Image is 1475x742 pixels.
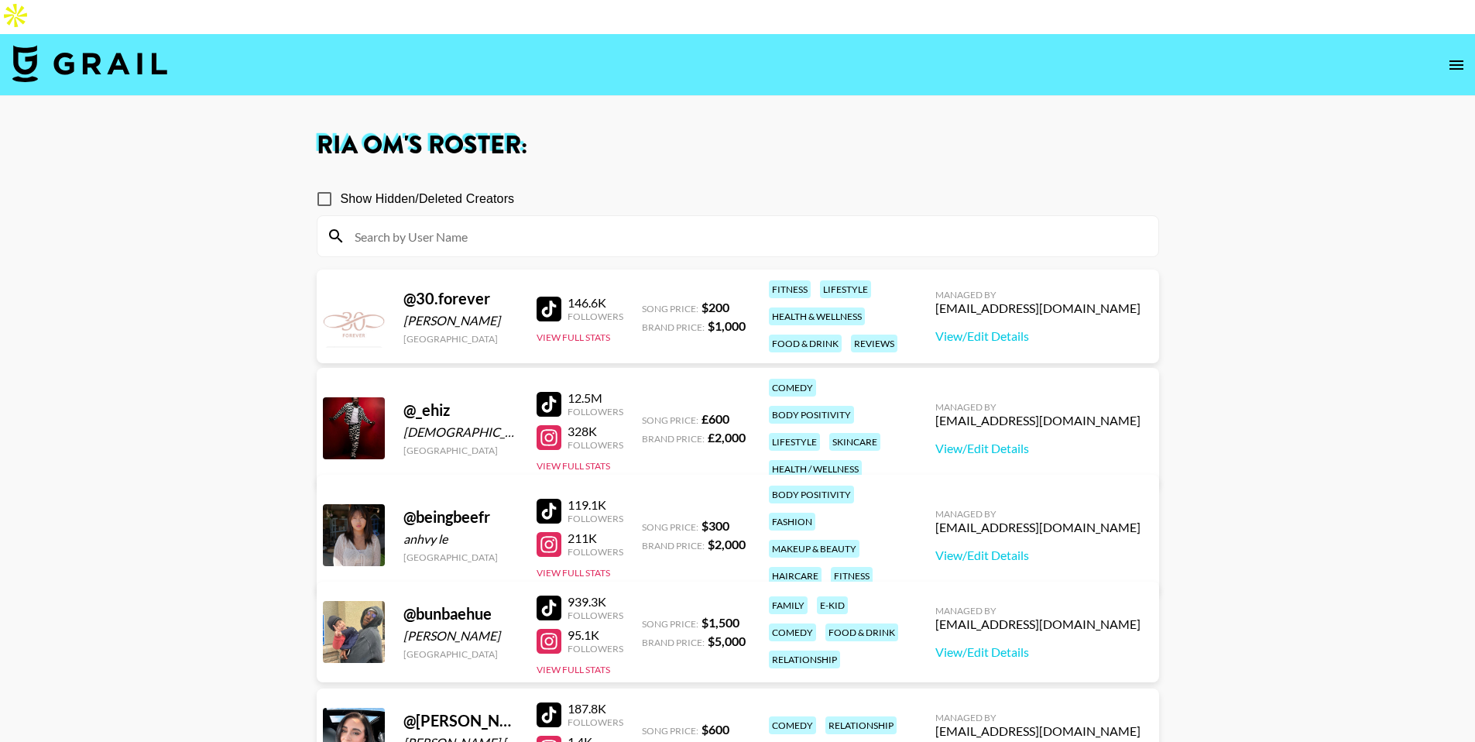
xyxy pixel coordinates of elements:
div: Managed By [935,289,1141,301]
span: Song Price: [642,303,698,314]
div: @ bunbaehue [403,604,518,623]
div: [EMAIL_ADDRESS][DOMAIN_NAME] [935,413,1141,428]
a: View/Edit Details [935,441,1141,456]
strong: £ 600 [701,411,729,426]
div: @ 30.forever [403,289,518,308]
div: fitness [831,567,873,585]
div: haircare [769,567,822,585]
div: comedy [769,716,816,734]
div: body positivity [769,406,854,424]
strong: $ 1,500 [701,615,739,630]
div: skincare [829,433,880,451]
div: Followers [568,546,623,558]
button: View Full Stats [537,664,610,675]
div: Followers [568,716,623,728]
div: [PERSON_NAME] [403,313,518,328]
div: food & drink [825,623,898,641]
div: [DEMOGRAPHIC_DATA] Ufuah [403,424,518,440]
h1: Ria Om 's Roster: [317,133,1159,158]
div: fitness [769,280,811,298]
div: [EMAIL_ADDRESS][DOMAIN_NAME] [935,723,1141,739]
strong: $ 2,000 [708,537,746,551]
div: [PERSON_NAME] [403,628,518,644]
a: View/Edit Details [935,548,1141,563]
div: health & wellness [769,307,865,325]
div: health / wellness [769,460,862,478]
div: 95.1K [568,627,623,643]
div: [EMAIL_ADDRESS][DOMAIN_NAME] [935,617,1141,632]
div: [GEOGRAPHIC_DATA] [403,551,518,563]
div: [EMAIL_ADDRESS][DOMAIN_NAME] [935,520,1141,535]
div: @ _ehiz [403,400,518,420]
span: Song Price: [642,618,698,630]
div: reviews [851,335,897,352]
strong: $ 5,000 [708,634,746,648]
span: Brand Price: [642,637,705,648]
div: @ [PERSON_NAME].nickel [403,711,518,730]
div: Managed By [935,508,1141,520]
div: lifestyle [769,433,820,451]
span: Brand Price: [642,433,705,445]
button: open drawer [1441,50,1472,81]
div: Followers [568,311,623,322]
input: Search by User Name [345,224,1149,249]
span: Brand Price: [642,540,705,551]
div: 119.1K [568,497,623,513]
div: family [769,596,808,614]
div: Followers [568,643,623,654]
div: [GEOGRAPHIC_DATA] [403,445,518,456]
div: comedy [769,623,816,641]
div: Followers [568,406,623,417]
span: Song Price: [642,725,698,737]
div: Managed By [935,401,1141,413]
div: comedy [769,379,816,397]
strong: $ 600 [701,722,729,737]
div: anhvy le [403,531,518,547]
div: 211K [568,531,623,546]
button: View Full Stats [537,460,610,472]
div: food & drink [769,335,842,352]
div: [GEOGRAPHIC_DATA] [403,333,518,345]
div: Followers [568,439,623,451]
div: relationship [825,716,897,734]
button: View Full Stats [537,567,610,579]
div: e-kid [817,596,848,614]
div: relationship [769,651,840,668]
strong: $ 1,000 [708,318,746,333]
div: fashion [769,513,815,531]
div: Followers [568,513,623,524]
div: body positivity [769,486,854,503]
div: 146.6K [568,295,623,311]
span: Show Hidden/Deleted Creators [341,190,515,208]
div: 12.5M [568,390,623,406]
span: Song Price: [642,414,698,426]
div: Managed By [935,605,1141,617]
span: Brand Price: [642,321,705,333]
strong: $ 300 [701,518,729,533]
a: View/Edit Details [935,328,1141,344]
strong: £ 2,000 [708,430,746,445]
span: Song Price: [642,521,698,533]
strong: $ 200 [701,300,729,314]
div: Managed By [935,712,1141,723]
div: Followers [568,610,623,621]
img: Grail Talent [12,45,167,82]
div: @ beingbeefr [403,507,518,527]
div: 939.3K [568,594,623,610]
div: [EMAIL_ADDRESS][DOMAIN_NAME] [935,301,1141,316]
div: [GEOGRAPHIC_DATA] [403,648,518,660]
div: 187.8K [568,701,623,716]
div: lifestyle [820,280,871,298]
a: View/Edit Details [935,644,1141,660]
div: 328K [568,424,623,439]
button: View Full Stats [537,331,610,343]
div: makeup & beauty [769,540,859,558]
